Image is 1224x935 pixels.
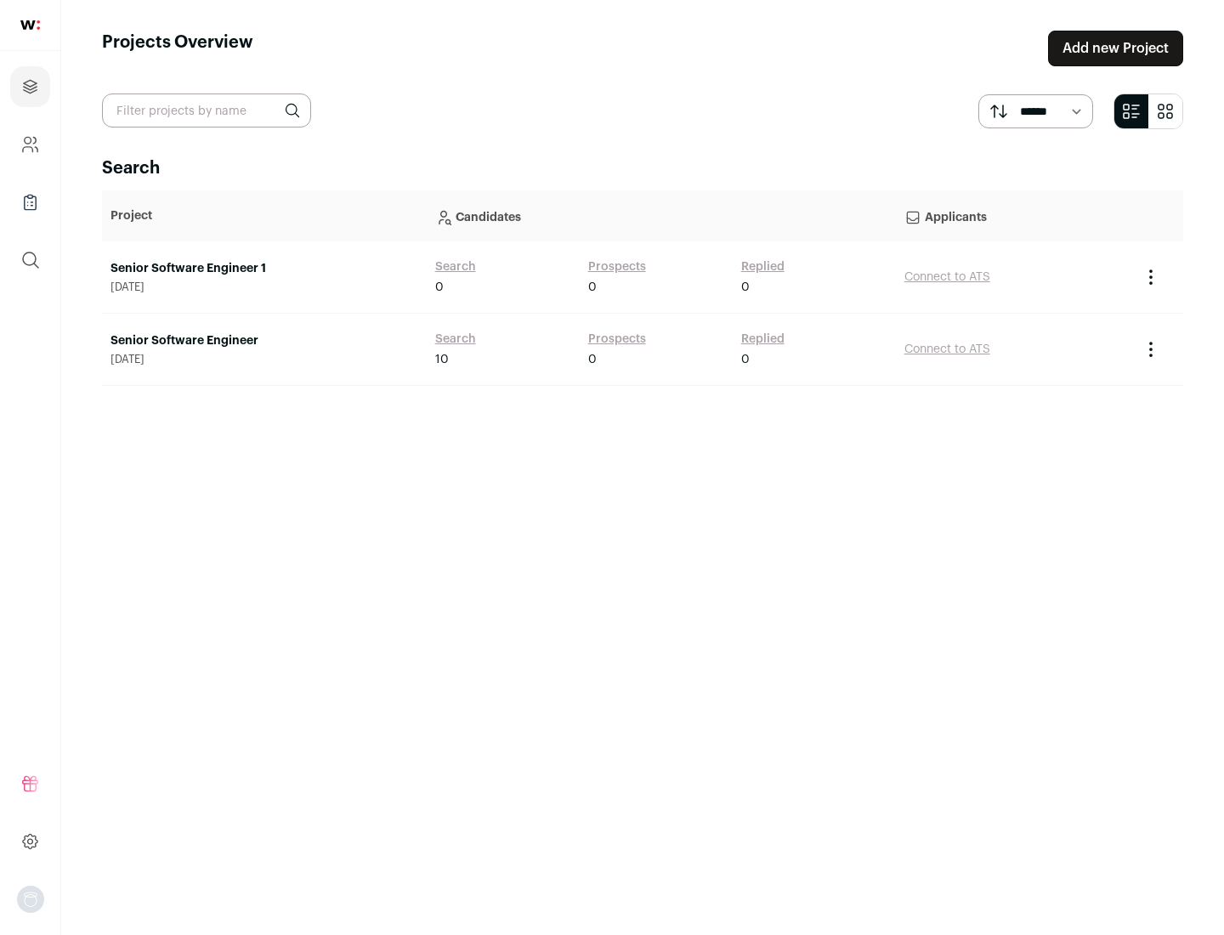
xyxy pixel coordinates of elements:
[102,156,1183,180] h2: Search
[435,258,476,275] a: Search
[110,353,418,366] span: [DATE]
[904,343,990,355] a: Connect to ATS
[102,93,311,127] input: Filter projects by name
[435,331,476,348] a: Search
[588,351,597,368] span: 0
[110,260,418,277] a: Senior Software Engineer 1
[1141,267,1161,287] button: Project Actions
[741,258,785,275] a: Replied
[588,258,646,275] a: Prospects
[435,199,887,233] p: Candidates
[435,351,449,368] span: 10
[17,886,44,913] img: nopic.png
[110,207,418,224] p: Project
[110,332,418,349] a: Senior Software Engineer
[10,182,50,223] a: Company Lists
[741,279,750,296] span: 0
[20,20,40,30] img: wellfound-shorthand-0d5821cbd27db2630d0214b213865d53afaa358527fdda9d0ea32b1df1b89c2c.svg
[102,31,253,66] h1: Projects Overview
[10,124,50,165] a: Company and ATS Settings
[741,351,750,368] span: 0
[435,279,444,296] span: 0
[10,66,50,107] a: Projects
[110,280,418,294] span: [DATE]
[17,886,44,913] button: Open dropdown
[588,279,597,296] span: 0
[904,271,990,283] a: Connect to ATS
[588,331,646,348] a: Prospects
[1048,31,1183,66] a: Add new Project
[1141,339,1161,360] button: Project Actions
[741,331,785,348] a: Replied
[904,199,1124,233] p: Applicants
